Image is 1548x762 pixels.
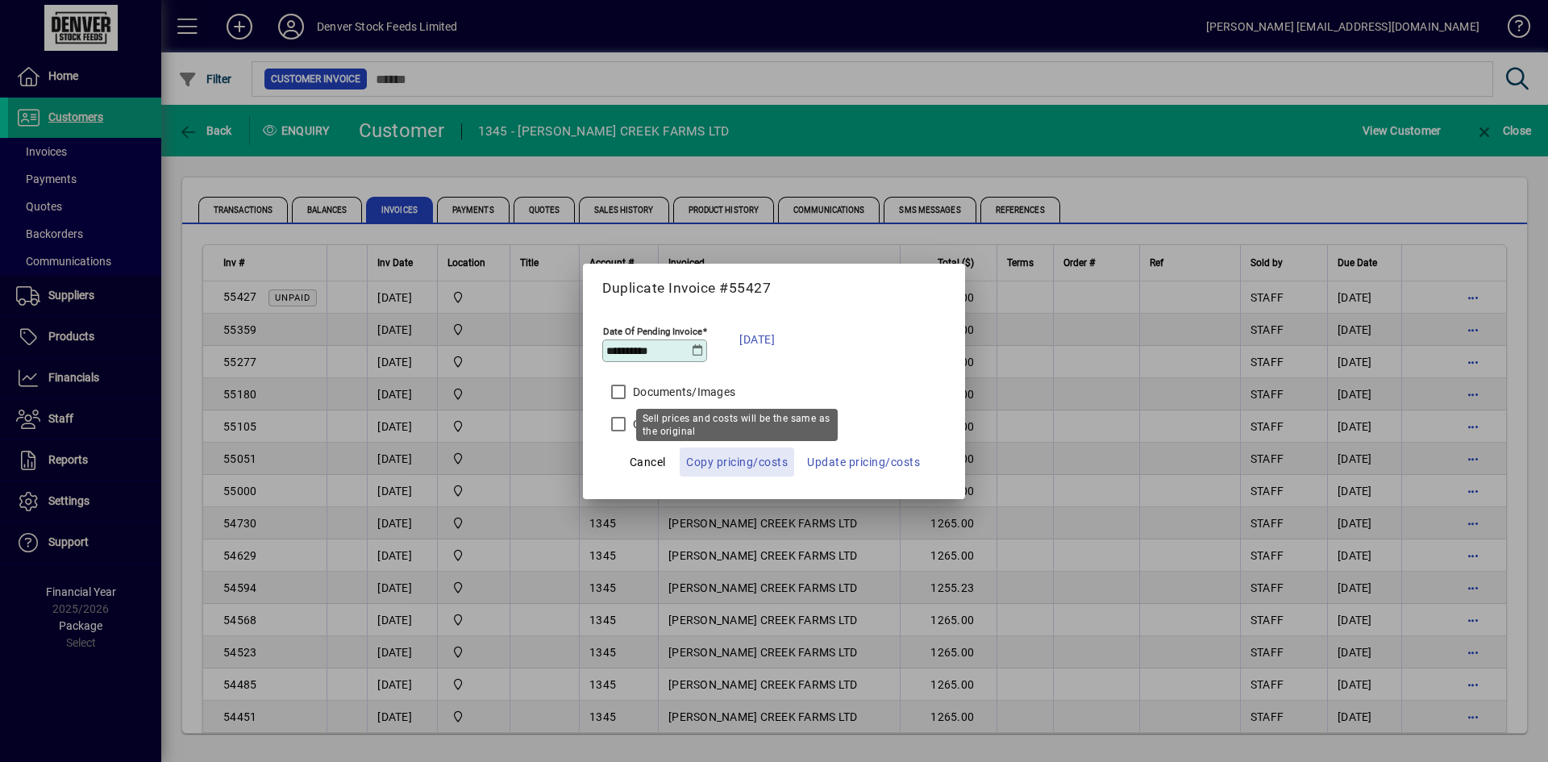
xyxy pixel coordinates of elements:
[602,280,946,297] h5: Duplicate Invoice #55427
[622,448,673,477] button: Cancel
[801,448,926,477] button: Update pricing/costs
[630,384,735,400] label: Documents/Images
[680,448,794,477] button: Copy pricing/costs
[807,452,920,472] span: Update pricing/costs
[686,452,788,472] span: Copy pricing/costs
[739,330,775,349] span: [DATE]
[636,409,838,441] div: Sell prices and costs will be the same as the original
[731,319,783,360] button: [DATE]
[630,452,666,472] span: Cancel
[603,325,702,336] mat-label: Date Of Pending Invoice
